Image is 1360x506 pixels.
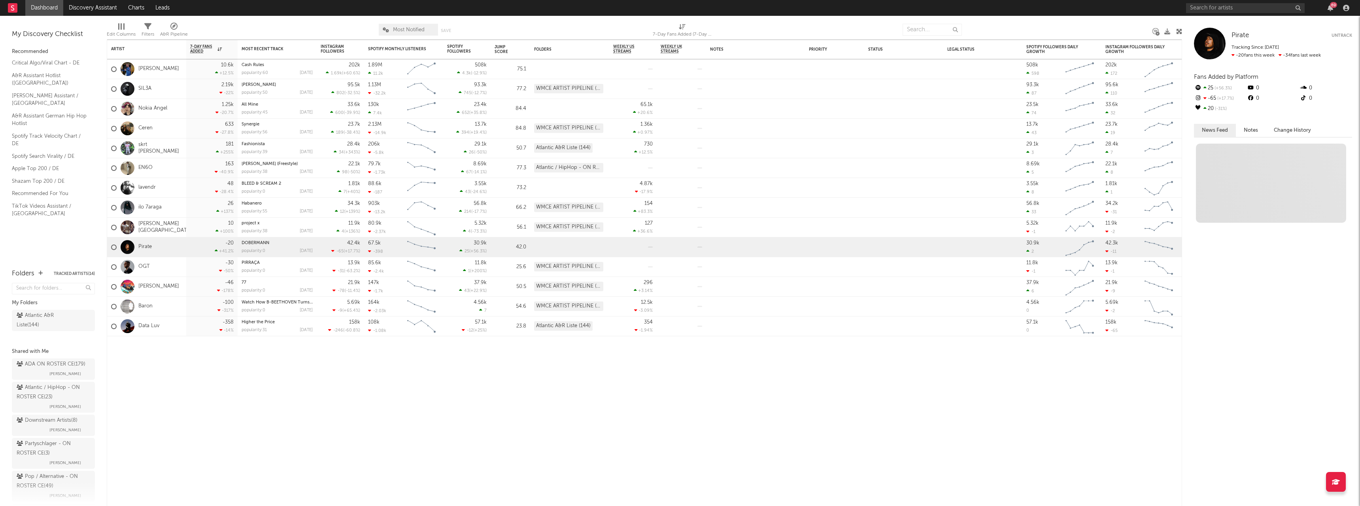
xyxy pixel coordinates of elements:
[347,142,360,147] div: 28.4k
[12,189,87,198] a: Recommended For You
[474,102,487,107] div: 23.4k
[342,170,348,174] span: 98
[1141,119,1177,138] svg: Chart title
[300,170,313,174] div: [DATE]
[242,122,313,127] div: Synergie
[242,110,268,115] div: popularity: 45
[17,360,85,369] div: ADA ON ROSTER CE ( 179 )
[242,241,269,245] a: DOBERMANN
[1194,124,1236,137] button: News Feed
[469,150,474,155] span: 26
[462,111,469,115] span: 652
[1026,201,1039,206] div: 56.8k
[1105,91,1117,96] div: 110
[345,111,359,115] span: -39.9 %
[1105,122,1118,127] div: 23.7k
[474,142,487,147] div: 29.1k
[242,71,268,75] div: popularity: 60
[242,102,313,107] div: All Mine
[345,150,359,155] span: +343 %
[334,150,360,155] div: ( )
[337,169,360,174] div: ( )
[1232,32,1249,39] span: Pirate
[12,132,87,148] a: Spotify Track Velocity Chart / DE
[225,122,234,127] div: 633
[534,143,593,153] div: Atlantic A&R Liste (144)
[1216,97,1234,101] span: +17.7 %
[12,471,95,502] a: Pop / Alternative - ON ROSTER CE(49)[PERSON_NAME]
[634,150,653,155] div: +12.5 %
[111,47,170,51] div: Artist
[495,144,526,153] div: 50.7
[1141,79,1177,99] svg: Chart title
[1328,5,1333,11] button: 69
[12,438,95,469] a: Partyschlager - ON ROSTER CE(3)[PERSON_NAME]
[12,47,95,57] div: Recommended
[457,70,487,76] div: ( )
[349,63,360,68] div: 202k
[138,165,153,171] a: EN6O
[344,190,346,194] span: 7
[138,283,179,290] a: [PERSON_NAME]
[225,161,234,167] div: 163
[138,244,152,250] a: Pirate
[633,130,653,135] div: +0.97 %
[300,71,313,75] div: [DATE]
[464,91,471,95] span: 745
[300,190,313,194] div: [DATE]
[1214,107,1227,111] span: -31 %
[1026,82,1039,87] div: 93.3k
[1141,158,1177,178] svg: Chart title
[242,47,301,51] div: Most Recent Track
[12,152,87,161] a: Spotify Search Virality / DE
[142,30,154,39] div: Filters
[348,122,360,127] div: 23.7k
[495,124,526,133] div: 84.8
[215,169,234,174] div: -40.9 %
[12,382,95,413] a: Atlantic / HipHop - ON ROSTER CE(23)[PERSON_NAME]
[242,182,281,186] a: BLEED & SCREAM 2
[348,102,360,107] div: 33.6k
[242,83,313,87] div: Toni Rüdiger
[1232,45,1279,50] span: Tracking Since: [DATE]
[12,91,87,108] a: [PERSON_NAME] Assistant / [GEOGRAPHIC_DATA]
[138,303,153,310] a: Baron
[474,181,487,186] div: 3.55k
[644,142,653,147] div: 730
[1194,93,1247,104] div: -65
[368,142,380,147] div: 206k
[462,71,471,76] span: 4.3k
[242,182,313,186] div: BLEED & SCREAM 2
[190,44,215,54] span: 7-Day Fans Added
[345,131,359,135] span: -38.4 %
[471,190,485,194] span: -24.6 %
[227,181,234,186] div: 48
[138,263,150,270] a: OGT
[348,161,360,167] div: 22.1k
[441,28,451,33] button: Save
[242,201,262,206] a: Habanero
[459,209,487,214] div: ( )
[326,70,360,76] div: ( )
[495,84,526,94] div: 77.2
[1105,181,1117,186] div: 1.81k
[242,150,268,154] div: popularity: 39
[475,63,487,68] div: 508k
[1236,124,1266,137] button: Notes
[466,170,471,174] span: 67
[1141,99,1177,119] svg: Chart title
[330,110,360,115] div: ( )
[138,221,192,234] a: [PERSON_NAME][GEOGRAPHIC_DATA]
[459,90,487,95] div: ( )
[1232,53,1275,58] span: -20 fans this week
[1026,170,1034,175] div: 5
[160,20,188,43] div: A&R Pipeline
[472,91,485,95] span: -12.7 %
[222,102,234,107] div: 1.25k
[368,170,385,175] div: -1.73k
[348,82,360,87] div: 95.5k
[1026,150,1034,155] div: 3
[242,201,313,206] div: Habanero
[242,280,246,285] a: 77
[404,198,439,218] svg: Chart title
